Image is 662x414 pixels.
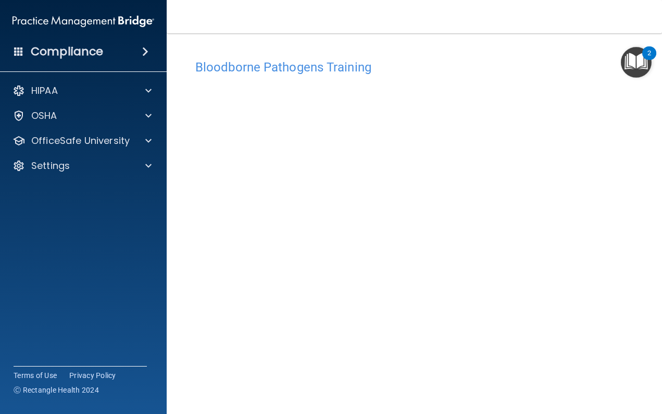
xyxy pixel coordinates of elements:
h4: Bloodborne Pathogens Training [195,60,633,74]
p: OSHA [31,109,57,122]
a: Terms of Use [14,370,57,381]
a: Settings [13,160,152,172]
a: HIPAA [13,84,152,97]
h4: Compliance [31,44,103,59]
p: HIPAA [31,84,58,97]
iframe: Drift Widget Chat Controller [610,342,649,382]
iframe: bbp [195,80,633,400]
p: OfficeSafe University [31,135,130,147]
p: Settings [31,160,70,172]
a: OSHA [13,109,152,122]
span: Ⓒ Rectangle Health 2024 [14,385,99,395]
img: PMB logo [13,11,154,32]
a: Privacy Policy [69,370,116,381]
a: OfficeSafe University [13,135,152,147]
div: 2 [647,53,651,67]
button: Open Resource Center, 2 new notifications [621,47,652,78]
